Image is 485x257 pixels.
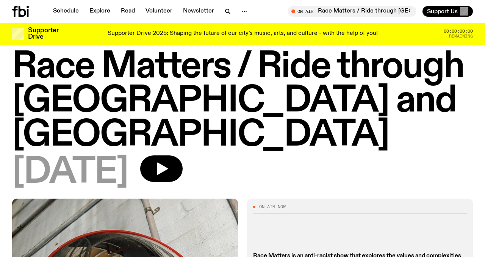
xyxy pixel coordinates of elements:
[28,27,58,40] h3: Supporter Drive
[427,8,458,15] span: Support Us
[259,205,286,209] span: On Air Now
[444,29,473,33] span: 00:00:00:00
[85,6,115,17] a: Explore
[449,34,473,38] span: Remaining
[12,50,473,152] h1: Race Matters / Ride through [GEOGRAPHIC_DATA] and [GEOGRAPHIC_DATA]
[48,6,83,17] a: Schedule
[108,30,378,37] p: Supporter Drive 2025: Shaping the future of our city’s music, arts, and culture - with the help o...
[12,155,128,190] span: [DATE]
[178,6,219,17] a: Newsletter
[288,6,416,17] button: On AirRace Matters / Ride through [GEOGRAPHIC_DATA] and [GEOGRAPHIC_DATA]
[422,6,473,17] button: Support Us
[116,6,139,17] a: Read
[141,6,177,17] a: Volunteer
